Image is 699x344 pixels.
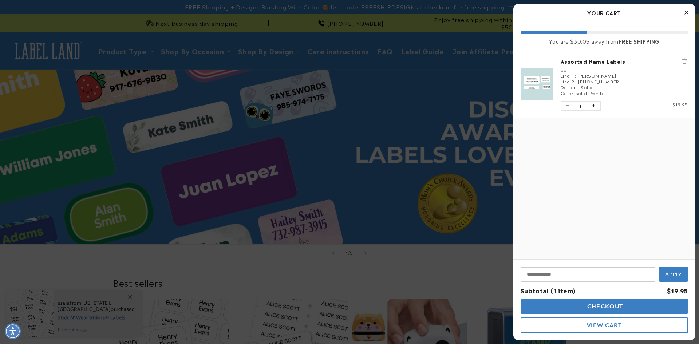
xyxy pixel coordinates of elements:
h2: Your Cart [521,7,688,18]
div: Accessibility Menu [5,323,21,339]
span: Apply [665,271,682,278]
span: : [578,84,580,90]
button: Decrease quantity of Assorted Name Labels [561,102,574,110]
span: : [575,72,576,79]
h1: Chat with us [24,8,55,16]
button: Increase quantity of Assorted Name Labels [587,102,600,110]
span: [PERSON_NAME] [577,72,616,79]
span: Solid [581,84,593,90]
button: Close Cart [681,7,692,18]
span: Checkout [586,303,623,310]
button: Apply [659,267,688,282]
span: Design [561,84,577,90]
span: Color_solid [561,90,587,96]
button: View Cart [521,317,688,333]
span: White [591,90,605,96]
img: Assorted Name Labels - Label Land [521,68,553,100]
input: Input Discount [521,267,655,282]
li: product [521,50,688,118]
span: $19.95 [672,101,688,107]
span: Line 2 [561,78,574,84]
b: FREE SHIPPING [619,37,660,45]
div: You are $30.05 away from [521,38,688,44]
span: View Cart [587,322,622,329]
div: $19.95 [667,285,688,296]
span: Line 1 [561,72,574,79]
span: : [576,78,577,84]
span: 1 [574,102,587,110]
button: Checkout [521,299,688,314]
iframe: Sign Up via Text for Offers [6,286,92,308]
div: 66 [561,67,688,72]
button: Remove Assorted Name Labels [681,58,688,65]
a: Assorted Name Labels [561,58,688,65]
button: Open gorgias live chat [4,3,63,21]
span: [PHONE_NUMBER] [578,78,621,84]
span: : [588,90,590,96]
span: Subtotal (1 item) [521,286,576,295]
